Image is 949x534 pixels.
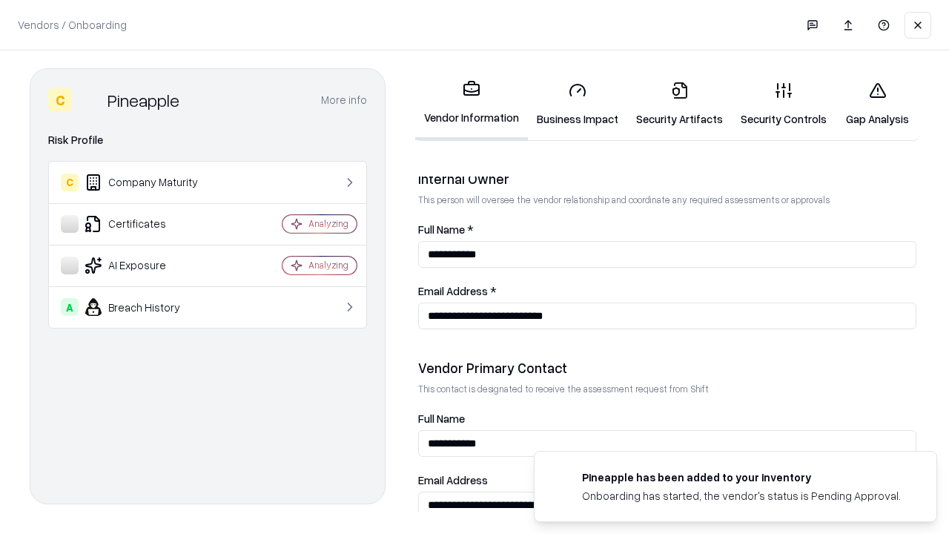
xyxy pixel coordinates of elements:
p: This contact is designated to receive the assessment request from Shift [418,383,916,395]
p: Vendors / Onboarding [18,17,127,33]
div: Onboarding has started, the vendor's status is Pending Approval. [582,488,901,504]
div: A [61,298,79,316]
div: Certificates [61,215,238,233]
div: Vendor Primary Contact [418,359,916,377]
div: Company Maturity [61,174,238,191]
div: Pineapple [108,88,179,112]
img: pineappleenergy.com [552,469,570,487]
label: Full Name [418,413,916,424]
button: More info [321,87,367,113]
div: AI Exposure [61,257,238,274]
div: Risk Profile [48,131,367,149]
label: Full Name * [418,224,916,235]
div: C [48,88,72,112]
div: Breach History [61,298,238,316]
a: Security Controls [732,70,836,139]
div: Internal Owner [418,170,916,188]
img: Pineapple [78,88,102,112]
a: Business Impact [528,70,627,139]
p: This person will oversee the vendor relationship and coordinate any required assessments or appro... [418,194,916,206]
div: Analyzing [308,259,348,271]
div: C [61,174,79,191]
a: Security Artifacts [627,70,732,139]
label: Email Address [418,475,916,486]
div: Analyzing [308,217,348,230]
label: Email Address * [418,286,916,297]
a: Gap Analysis [836,70,919,139]
div: Pineapple has been added to your inventory [582,469,901,485]
a: Vendor Information [415,68,528,140]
